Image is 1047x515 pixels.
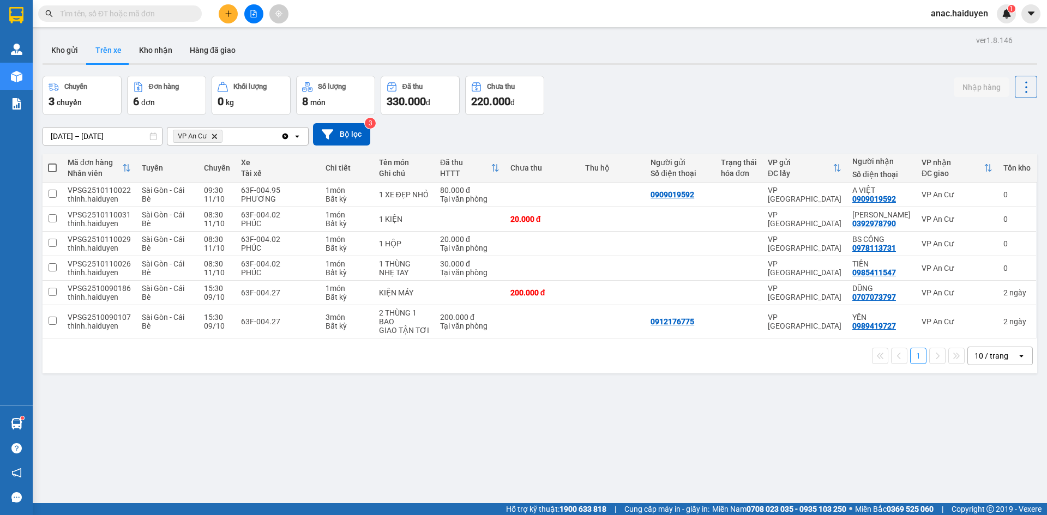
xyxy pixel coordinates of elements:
button: caret-down [1021,4,1040,23]
div: Số điện thoại [651,169,710,178]
div: thinh.haiduyen [68,293,131,301]
div: ĐC lấy [768,169,833,178]
span: message [11,492,22,502]
div: 11/10 [204,219,230,228]
div: 0 [1003,264,1031,272]
div: Bất kỳ [326,293,368,301]
button: Nhập hàng [954,77,1009,97]
div: 20.000 đ [510,215,574,223]
div: PHÚC [241,219,315,228]
div: Tại văn phòng [440,195,500,203]
div: Tại văn phòng [440,244,500,252]
button: Bộ lọc [313,123,370,146]
span: đơn [141,98,155,107]
span: Miền Bắc [855,503,934,515]
div: VPSG2510110031 [68,210,131,219]
div: Tên món [379,158,429,167]
div: Mã đơn hàng [68,158,122,167]
div: VPSG2510110022 [68,186,131,195]
div: VP An Cư [922,288,992,297]
img: warehouse-icon [11,418,22,429]
div: 63F-004.02 [241,235,315,244]
div: Xe [241,158,315,167]
input: Tìm tên, số ĐT hoặc mã đơn [60,8,189,20]
div: ver 1.8.146 [976,34,1013,46]
span: 220.000 [471,95,510,108]
div: VP gửi [768,158,833,167]
span: 330.000 [387,95,426,108]
div: 0909019592 [852,195,896,203]
div: 1 XE ĐẸP NHỎ [379,190,429,199]
span: đ [510,98,515,107]
div: Khối lượng [233,83,267,90]
div: TIÊN [852,259,911,268]
strong: 1900 633 818 [559,505,606,513]
span: plus [225,10,232,17]
sup: 1 [1008,5,1015,13]
div: GIAO TẬN TƠI [379,326,429,335]
button: Khối lượng0kg [212,76,291,115]
div: THÚY DUY [852,210,911,219]
div: VP [GEOGRAPHIC_DATA] [768,186,841,203]
span: question-circle [11,443,22,453]
div: YẾN [852,313,911,322]
img: warehouse-icon [11,71,22,82]
span: 3 [49,95,55,108]
div: 1 KIỆN [379,215,429,223]
div: DŨNG [852,284,911,293]
div: Ghi chú [379,169,429,178]
div: Người gửi [651,158,710,167]
th: Toggle SortBy [916,154,998,183]
div: BS CÔNG [852,235,911,244]
div: 1 món [326,186,368,195]
span: Sài Gòn - Cái Bè [142,259,184,277]
div: PHÚC [241,268,315,277]
sup: 1 [21,416,24,420]
div: VP An Cư [922,239,992,248]
div: thinh.haiduyen [68,268,131,277]
div: Bất kỳ [326,195,368,203]
span: | [615,503,616,515]
strong: 0369 525 060 [887,505,934,513]
div: 200.000 đ [440,313,500,322]
div: hóa đơn [721,169,757,178]
span: VP An Cư [178,132,207,141]
div: VP [GEOGRAPHIC_DATA] [768,313,841,330]
div: 08:30 [204,235,230,244]
div: 08:30 [204,259,230,268]
div: VPSG2510090186 [68,284,131,293]
div: VP [GEOGRAPHIC_DATA] [768,235,841,252]
div: Người nhận [852,157,911,166]
div: 09:30 [204,186,230,195]
svg: open [1017,352,1026,360]
img: solution-icon [11,98,22,110]
div: 0 [1003,239,1031,248]
span: chuyến [57,98,82,107]
sup: 3 [365,118,376,129]
span: notification [11,468,22,478]
div: 1 món [326,235,368,244]
span: 0 [218,95,224,108]
div: PHƯƠNG [241,195,315,203]
div: thinh.haiduyen [68,195,131,203]
div: 63F-004.27 [241,288,315,297]
div: VPSG2510090107 [68,313,131,322]
div: 80.000 đ [440,186,500,195]
span: aim [275,10,282,17]
div: VP An Cư [922,317,992,326]
div: thinh.haiduyen [68,219,131,228]
div: VP [GEOGRAPHIC_DATA] [768,259,841,277]
div: 09/10 [204,293,230,301]
span: VP An Cư, close by backspace [173,130,222,143]
div: thinh.haiduyen [68,244,131,252]
div: 1 món [326,284,368,293]
button: Đơn hàng6đơn [127,76,206,115]
span: copyright [986,505,994,513]
div: 0 [1003,190,1031,199]
div: 0909019592 [651,190,694,199]
div: 09/10 [204,322,230,330]
button: Đã thu330.000đ [381,76,460,115]
div: 0978113731 [852,244,896,252]
div: Bất kỳ [326,268,368,277]
div: Tại văn phòng [440,322,500,330]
